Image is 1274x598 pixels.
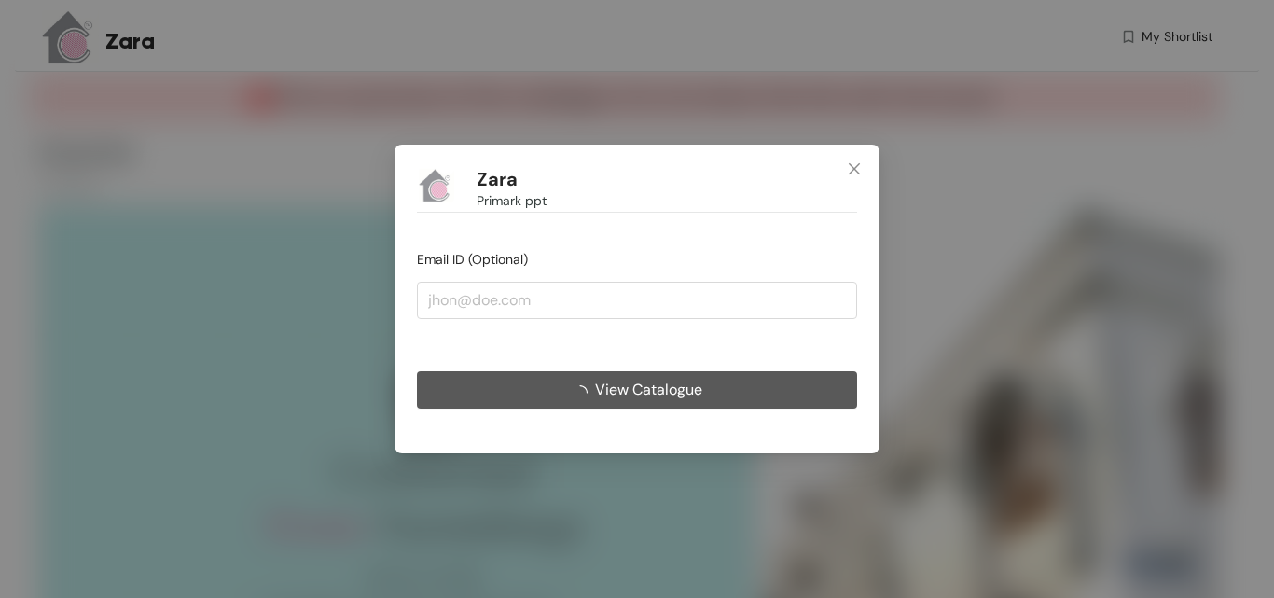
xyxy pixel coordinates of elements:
[417,251,528,268] span: Email ID (Optional)
[573,385,595,400] span: loading
[477,190,547,211] span: Primark ppt
[417,282,857,319] input: jhon@doe.com
[829,145,879,195] button: Close
[477,168,518,191] h1: Zara
[417,167,454,204] img: Buyer Portal
[847,161,862,176] span: close
[417,371,857,409] button: View Catalogue
[595,378,702,401] span: View Catalogue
